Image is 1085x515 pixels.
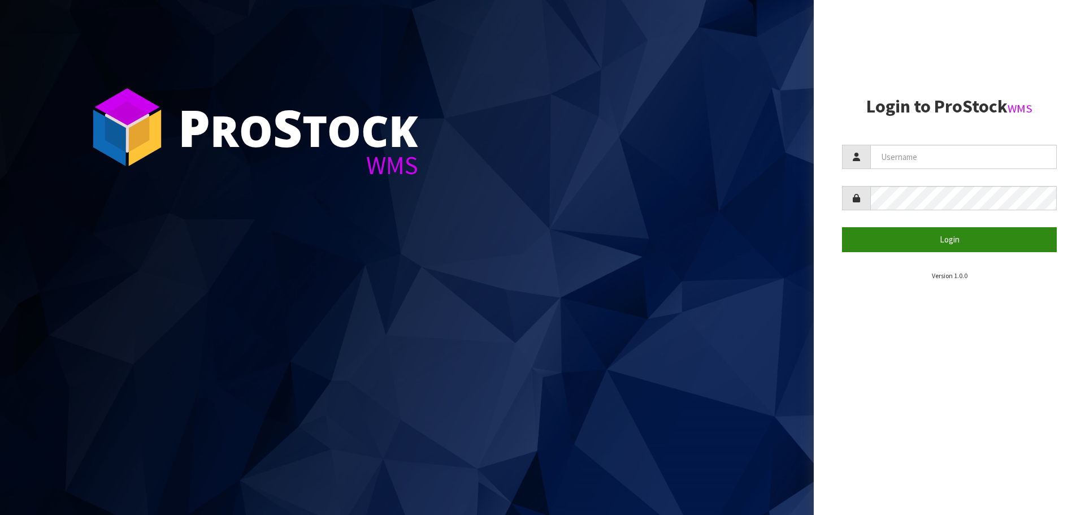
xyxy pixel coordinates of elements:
[178,93,210,162] span: P
[870,145,1057,169] input: Username
[273,93,302,162] span: S
[85,85,170,170] img: ProStock Cube
[1008,101,1032,116] small: WMS
[842,97,1057,116] h2: Login to ProStock
[932,271,967,280] small: Version 1.0.0
[178,153,418,178] div: WMS
[178,102,418,153] div: ro tock
[842,227,1057,252] button: Login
